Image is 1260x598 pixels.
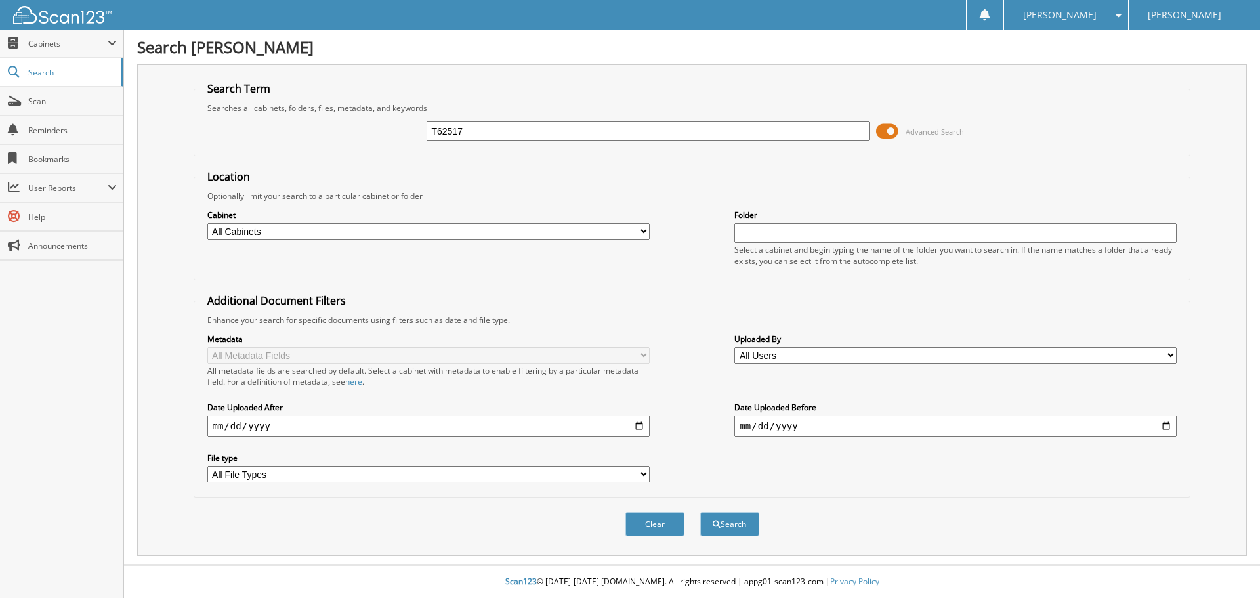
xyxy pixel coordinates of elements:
div: Enhance your search for specific documents using filters such as date and file type. [201,314,1184,326]
span: Announcements [28,240,117,251]
input: start [207,416,650,437]
div: Optionally limit your search to a particular cabinet or folder [201,190,1184,202]
label: Date Uploaded After [207,402,650,413]
label: Folder [734,209,1177,221]
span: [PERSON_NAME] [1148,11,1221,19]
img: scan123-logo-white.svg [13,6,112,24]
a: here [345,376,362,387]
span: [PERSON_NAME] [1023,11,1097,19]
span: Cabinets [28,38,108,49]
label: Uploaded By [734,333,1177,345]
h1: Search [PERSON_NAME] [137,36,1247,58]
div: All metadata fields are searched by default. Select a cabinet with metadata to enable filtering b... [207,365,650,387]
a: Privacy Policy [830,576,879,587]
legend: Search Term [201,81,277,96]
div: Select a cabinet and begin typing the name of the folder you want to search in. If the name match... [734,244,1177,267]
span: Reminders [28,125,117,136]
span: Scan123 [505,576,537,587]
label: Date Uploaded Before [734,402,1177,413]
iframe: Chat Widget [1194,535,1260,598]
button: Search [700,512,759,536]
legend: Location [201,169,257,184]
span: Scan [28,96,117,107]
span: Help [28,211,117,223]
span: Bookmarks [28,154,117,165]
span: Advanced Search [906,127,964,137]
div: Searches all cabinets, folders, files, metadata, and keywords [201,102,1184,114]
button: Clear [625,512,684,536]
span: User Reports [28,182,108,194]
label: File type [207,452,650,463]
legend: Additional Document Filters [201,293,352,308]
label: Cabinet [207,209,650,221]
span: Search [28,67,115,78]
input: end [734,416,1177,437]
label: Metadata [207,333,650,345]
div: © [DATE]-[DATE] [DOMAIN_NAME]. All rights reserved | appg01-scan123-com | [124,566,1260,598]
